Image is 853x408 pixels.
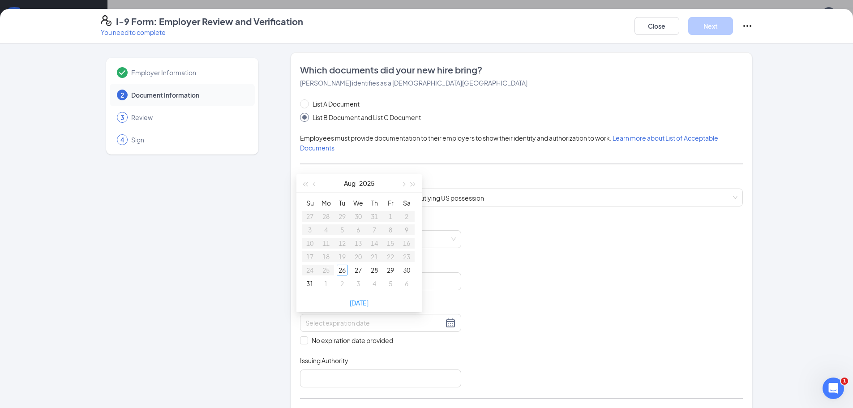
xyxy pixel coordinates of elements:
[308,335,397,345] span: No expiration date provided
[300,176,347,184] span: List B Document
[300,301,385,310] span: Expiration Date
[101,28,303,37] p: You need to complete
[131,68,246,77] span: Employer Information
[305,318,443,328] input: Select expiration date
[841,378,848,385] span: 1
[300,79,527,87] span: [PERSON_NAME] identifies as a [DEMOGRAPHIC_DATA][GEOGRAPHIC_DATA]
[120,135,124,144] span: 4
[345,301,385,309] span: - If applicable
[131,113,246,122] span: Review
[117,67,128,78] svg: Checkmark
[300,356,348,365] span: Issuing Authority
[634,17,679,35] button: Close
[305,231,456,248] span: Florida
[309,99,363,109] span: List A Document
[300,134,718,152] span: Employees must provide documentation to their employers to show their identity and authorization ...
[309,112,424,122] span: List B Document and List C Document
[120,113,124,122] span: 3
[305,189,737,206] span: Driver’s License issued by U.S State or outlying US possession
[742,21,753,31] svg: Ellipses
[120,90,124,99] span: 2
[300,217,316,226] span: State
[688,17,733,35] button: Next
[300,64,743,76] span: Which documents did your new hire bring?
[116,15,303,28] h4: I-9 Form: Employer Review and Verification
[131,90,246,99] span: Document Information
[300,259,356,268] span: Document Number
[101,15,111,26] svg: FormI9EVerifyIcon
[823,378,844,399] iframe: Intercom live chat
[131,135,246,144] span: Sign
